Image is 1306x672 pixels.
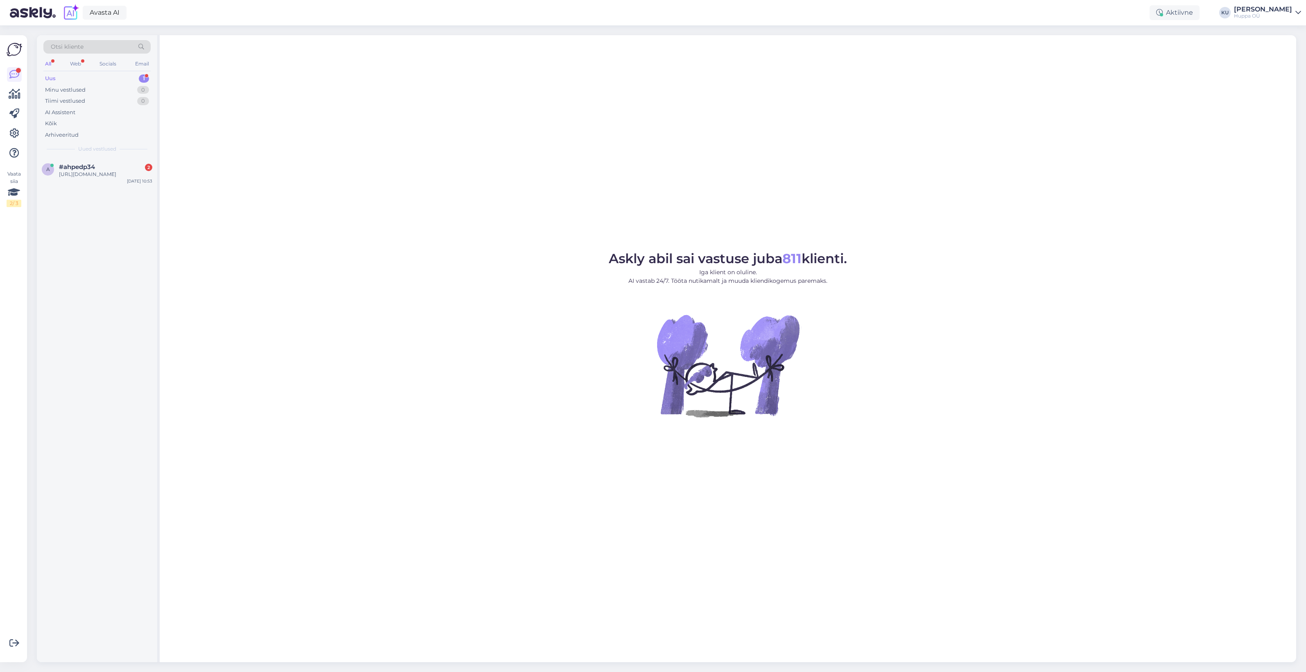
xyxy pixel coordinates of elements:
[1234,13,1292,19] div: Huppa OÜ
[609,250,847,266] span: Askly abil sai vastuse juba klienti.
[45,131,79,139] div: Arhiveeritud
[43,59,53,69] div: All
[7,42,22,57] img: Askly Logo
[45,74,56,83] div: Uus
[1219,7,1231,18] div: KU
[1150,5,1200,20] div: Aktiivne
[1234,6,1292,13] div: [PERSON_NAME]
[654,292,802,439] img: No Chat active
[133,59,151,69] div: Email
[78,145,116,153] span: Uued vestlused
[609,268,847,285] p: Iga klient on oluline. AI vastab 24/7. Tööta nutikamalt ja muuda kliendikogemus paremaks.
[46,166,50,172] span: a
[62,4,79,21] img: explore-ai
[127,178,152,184] div: [DATE] 10:53
[51,43,84,51] span: Otsi kliente
[59,171,152,178] div: [URL][DOMAIN_NAME]
[45,97,85,105] div: Tiimi vestlused
[1234,6,1301,19] a: [PERSON_NAME]Huppa OÜ
[139,74,149,83] div: 1
[45,86,86,94] div: Minu vestlused
[137,86,149,94] div: 0
[83,6,127,20] a: Avasta AI
[68,59,83,69] div: Web
[98,59,118,69] div: Socials
[59,163,95,171] span: #ahpedp34
[145,164,152,171] div: 2
[45,120,57,128] div: Kõik
[7,170,21,207] div: Vaata siia
[7,200,21,207] div: 2 / 3
[45,108,75,117] div: AI Assistent
[782,250,802,266] b: 811
[137,97,149,105] div: 0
